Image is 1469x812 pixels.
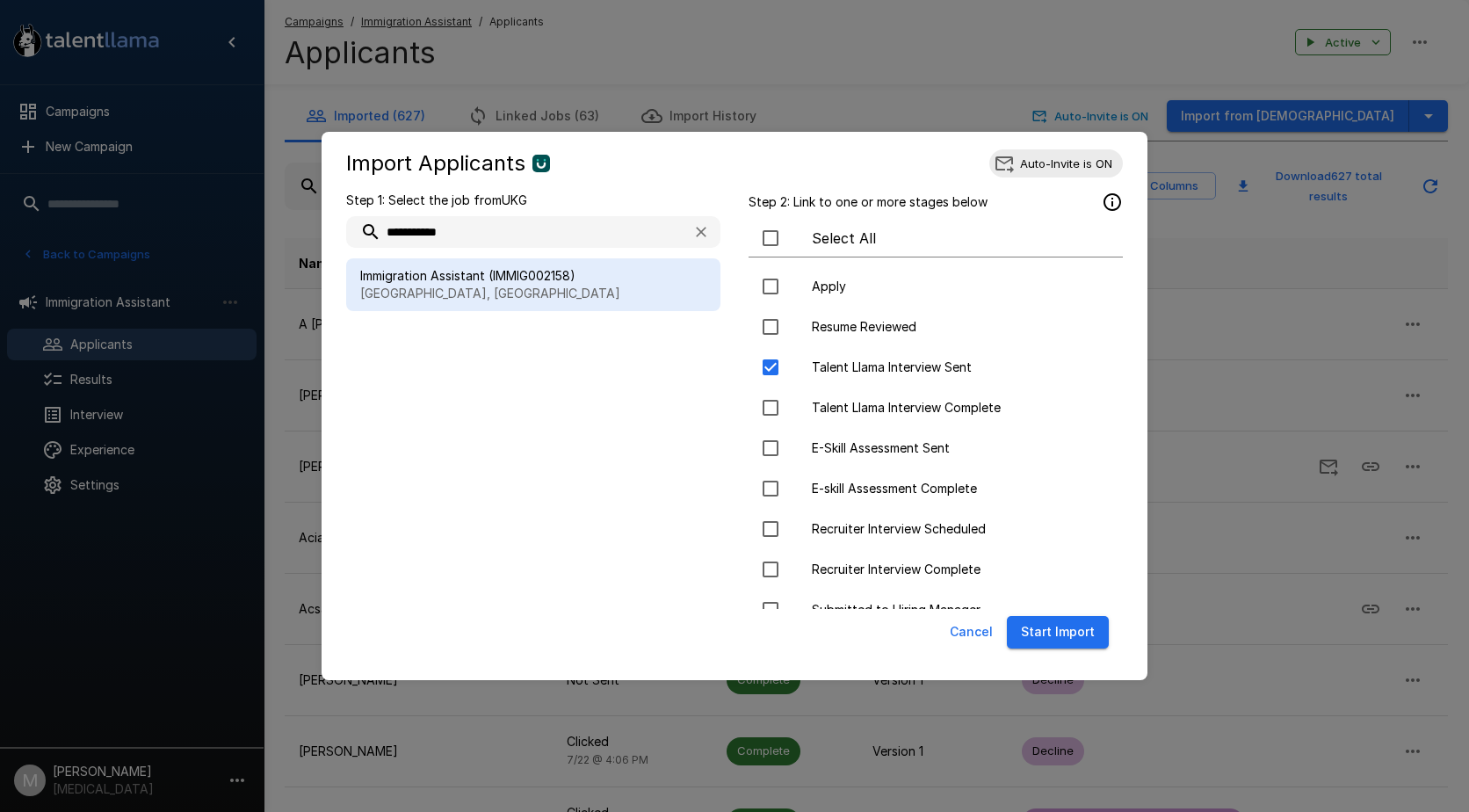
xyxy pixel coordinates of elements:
[812,318,1109,336] span: Resume Reviewed
[360,267,706,285] span: Immigration Assistant (IMMIG002158)
[812,601,1109,619] span: Submitted to Hiring Manager
[749,430,1123,467] div: E-Skill Assessment Sent
[749,268,1123,305] div: Apply
[812,359,1109,376] span: Talent Llama Interview Sent
[812,520,1109,538] span: Recruiter Interview Scheduled
[749,308,1123,345] div: Resume Reviewed
[346,258,720,311] div: Immigration Assistant (IMMIG002158)[GEOGRAPHIC_DATA], [GEOGRAPHIC_DATA]
[812,228,1109,249] span: Select All
[943,616,1000,649] button: Cancel
[812,480,1109,497] span: E-skill Assessment Complete
[346,192,720,209] p: Step 1: Select the job from UKG
[749,193,988,211] p: Step 2: Link to one or more stages below
[749,349,1123,386] div: Talent Llama Interview Sent
[1102,192,1123,213] svg: Applicants that are currently in these stages will be imported.
[812,439,1109,457] span: E-Skill Assessment Sent
[749,389,1123,426] div: Talent Llama Interview Complete
[812,561,1109,578] span: Recruiter Interview Complete
[1009,156,1123,170] span: Auto-Invite is ON
[749,220,1123,257] div: Select All
[812,278,1109,295] span: Apply
[1007,616,1109,649] button: Start Import
[749,551,1123,588] div: Recruiter Interview Complete
[812,399,1109,417] span: Talent Llama Interview Complete
[346,149,525,178] h5: Import Applicants
[749,470,1123,507] div: E-skill Assessment Complete
[532,155,550,172] img: ukg_logo.jpeg
[749,591,1123,628] div: Submitted to Hiring Manager
[360,285,706,302] p: [GEOGRAPHIC_DATA], [GEOGRAPHIC_DATA]
[749,511,1123,547] div: Recruiter Interview Scheduled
